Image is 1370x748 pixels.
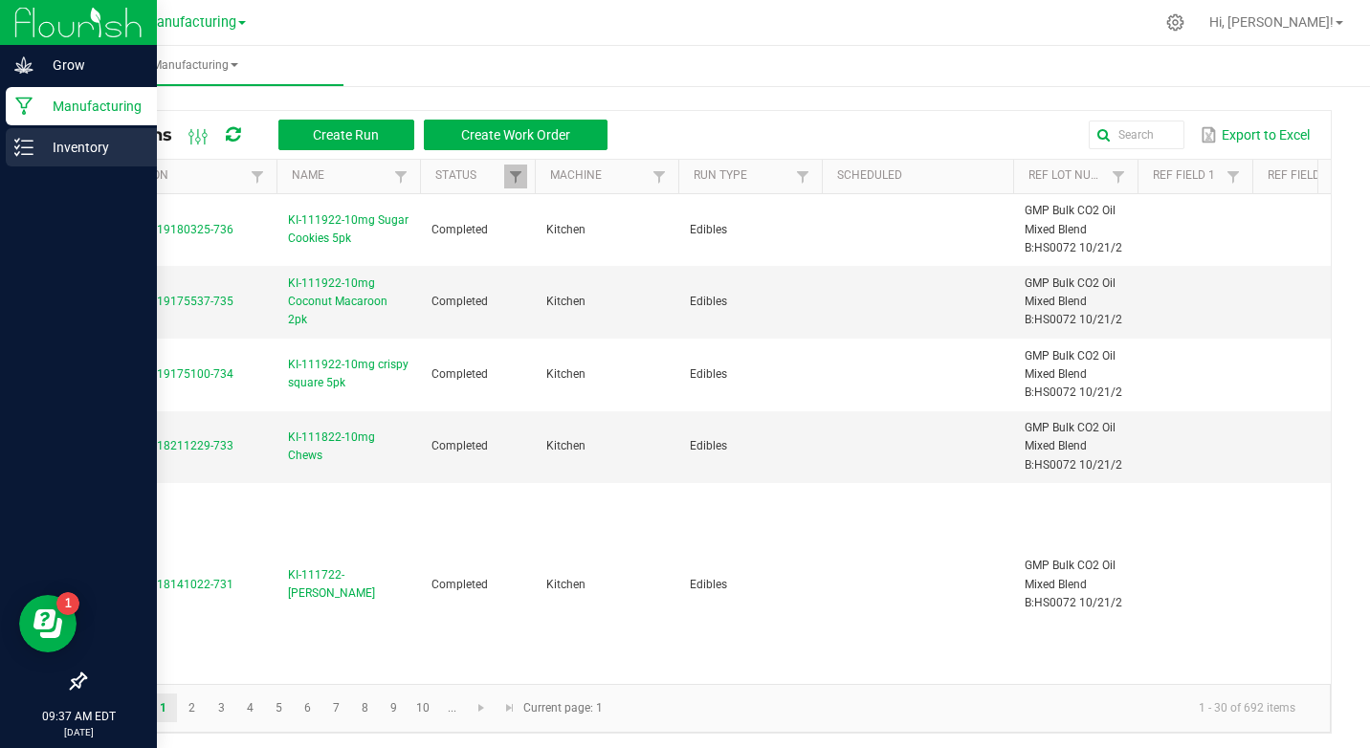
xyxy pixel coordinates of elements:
[1025,421,1122,471] span: GMP Bulk CO2 Oil Mixed Blend B:HS0072 10/21/2
[1107,165,1130,188] a: Filter
[648,165,671,188] a: Filter
[461,127,570,143] span: Create Work Order
[690,439,727,452] span: Edibles
[97,295,233,308] span: MP-20221119175537-735
[468,693,496,722] a: Go to the next page
[288,211,409,248] span: KI-111922-10mg Sugar Cookies 5pk
[546,367,586,381] span: Kitchen
[144,14,236,31] span: Manufacturing
[837,168,1005,184] a: ScheduledSortable
[431,223,488,236] span: Completed
[246,165,269,188] a: Filter
[389,165,412,188] a: Filter
[46,46,343,86] a: Manufacturing
[178,693,206,722] a: Page 2
[1196,119,1315,151] button: Export to Excel
[546,223,586,236] span: Kitchen
[14,97,33,116] inline-svg: Manufacturing
[97,578,233,591] span: MP-20221118141022-731
[1025,559,1122,608] span: GMP Bulk CO2 Oil Mixed Blend B:HS0072 10/21/2
[431,295,488,308] span: Completed
[380,693,408,722] a: Page 9
[313,127,379,143] span: Create Run
[1268,168,1336,184] a: Ref Field 2Sortable
[474,700,489,715] span: Go to the next page
[294,693,321,722] a: Page 6
[1025,276,1122,326] span: GMP Bulk CO2 Oil Mixed Blend B:HS0072 10/21/2
[9,708,148,725] p: 09:37 AM EDT
[409,693,437,722] a: Page 10
[1163,13,1187,32] div: Manage settings
[546,578,586,591] span: Kitchen
[431,367,488,381] span: Completed
[614,693,1311,724] kendo-pager-info: 1 - 30 of 692 items
[85,684,1331,733] kendo-pager: Current page: 1
[208,693,235,722] a: Page 3
[33,136,148,159] p: Inventory
[265,693,293,722] a: Page 5
[33,95,148,118] p: Manufacturing
[791,165,814,188] a: Filter
[1025,204,1122,253] span: GMP Bulk CO2 Oil Mixed Blend B:HS0072 10/21/2
[435,168,503,184] a: StatusSortable
[288,566,409,603] span: KI-111722-[PERSON_NAME]
[1209,14,1334,30] span: Hi, [PERSON_NAME]!
[690,367,727,381] span: Edibles
[56,592,79,615] iframe: Resource center unread badge
[97,367,233,381] span: MP-20221119175100-734
[292,168,388,184] a: NameSortable
[431,578,488,591] span: Completed
[19,595,77,652] iframe: Resource center
[1028,168,1106,184] a: Ref Lot NumberSortable
[97,439,233,452] span: MP-20221118211229-733
[351,693,379,722] a: Page 8
[288,429,409,465] span: KI-111822-10mg Chews
[14,138,33,157] inline-svg: Inventory
[99,119,622,151] div: All Runs
[1222,165,1245,188] a: Filter
[1089,121,1184,149] input: Search
[288,275,409,330] span: KI-111922-10mg Coconut Macaroon 2pk
[1153,168,1221,184] a: Ref Field 1Sortable
[236,693,264,722] a: Page 4
[33,54,148,77] p: Grow
[14,55,33,75] inline-svg: Grow
[504,165,527,188] a: Filter
[546,439,586,452] span: Kitchen
[97,223,233,236] span: MP-20221119180325-736
[694,168,790,184] a: Run TypeSortable
[550,168,647,184] a: MachineSortable
[690,223,727,236] span: Edibles
[322,693,350,722] a: Page 7
[431,439,488,452] span: Completed
[496,693,523,722] a: Go to the last page
[424,120,608,150] button: Create Work Order
[288,356,409,392] span: KI-111922-10mg crispy square 5pk
[438,693,466,722] a: Page 11
[46,57,343,74] span: Manufacturing
[690,578,727,591] span: Edibles
[278,120,414,150] button: Create Run
[149,693,177,722] a: Page 1
[690,295,727,308] span: Edibles
[1025,349,1122,399] span: GMP Bulk CO2 Oil Mixed Blend B:HS0072 10/21/2
[546,295,586,308] span: Kitchen
[502,700,518,715] span: Go to the last page
[9,725,148,739] p: [DATE]
[99,168,245,184] a: ExtractionSortable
